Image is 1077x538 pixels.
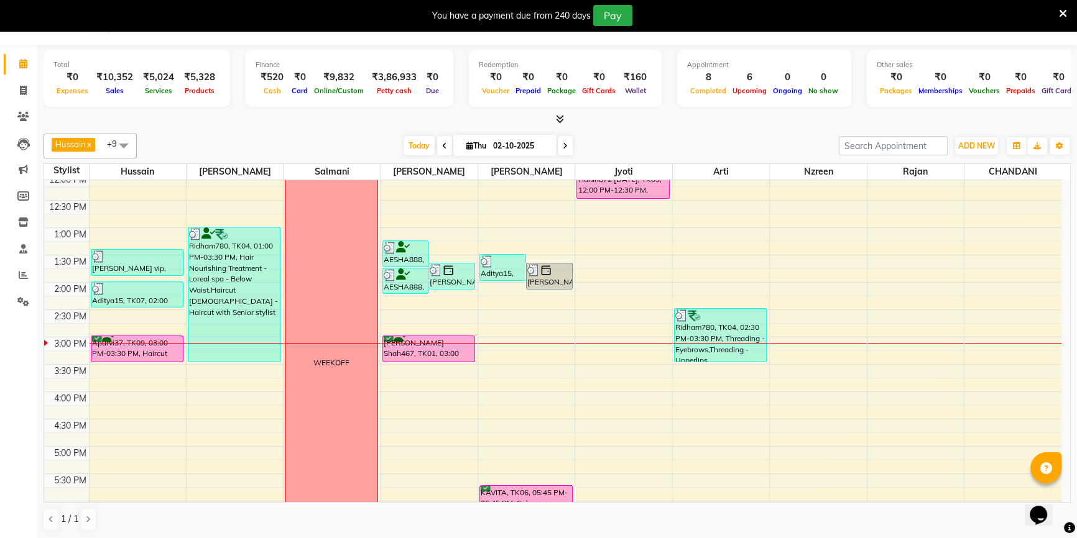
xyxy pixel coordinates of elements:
[91,70,138,84] div: ₹10,352
[52,365,89,378] div: 3:30 PM
[381,164,478,180] span: [PERSON_NAME]
[915,86,966,95] span: Memberships
[877,70,915,84] div: ₹0
[53,60,220,70] div: Total
[284,164,380,180] span: Salmani
[138,70,179,84] div: ₹5,024
[964,164,1061,180] span: CHANDANI
[103,86,127,95] span: Sales
[52,337,89,350] div: 3:00 PM
[619,70,652,84] div: ₹160
[958,141,995,150] span: ADD NEW
[52,392,89,405] div: 4:00 PM
[579,86,619,95] span: Gift Cards
[142,86,175,95] span: Services
[673,164,769,180] span: Arti
[1003,70,1038,84] div: ₹0
[877,86,915,95] span: Packages
[544,86,579,95] span: Package
[527,263,572,289] div: [PERSON_NAME], TK08, 01:40 PM-02:10 PM, Haircut [DEMOGRAPHIC_DATA] - Haircut with Senior stylist
[544,70,579,84] div: ₹0
[687,70,729,84] div: 8
[479,60,652,70] div: Redemption
[52,447,89,460] div: 5:00 PM
[55,139,86,149] span: Hussain
[479,86,512,95] span: Voucher
[770,164,866,180] span: Nzreen
[52,501,89,514] div: 6:00 PM
[383,336,475,362] div: [PERSON_NAME] Shah467, TK01, 03:00 PM-03:30 PM, Haircut [DEMOGRAPHIC_DATA] - Haircut with Senior ...
[479,70,512,84] div: ₹0
[687,60,841,70] div: Appointment
[289,86,311,95] span: Card
[429,263,474,289] div: [PERSON_NAME], TK08, 01:40 PM-02:10 PM, Haircut [DEMOGRAPHIC_DATA] - Haircut with Senior stylist
[404,136,435,155] span: Today
[107,139,126,148] span: +9
[489,137,552,155] input: 2025-10-02
[47,201,89,214] div: 12:30 PM
[575,164,672,180] span: Jyoti
[90,164,186,180] span: Hussain
[52,228,89,241] div: 1:00 PM
[91,250,183,275] div: [PERSON_NAME] vip, TK05, 01:25 PM-01:55 PM, Hair Wash - Loreal wash [DEMOGRAPHIC_DATA]
[52,310,89,323] div: 2:30 PM
[179,70,220,84] div: ₹5,328
[91,336,183,362] div: Apurvi37, TK09, 03:00 PM-03:30 PM, Haircut [DEMOGRAPHIC_DATA] - Haircut with Senior stylist
[52,474,89,487] div: 5:30 PM
[313,357,349,368] div: WEEKOFF
[422,70,443,84] div: ₹0
[182,86,218,95] span: Products
[966,86,1003,95] span: Vouchers
[805,70,841,84] div: 0
[512,70,544,84] div: ₹0
[966,70,1003,84] div: ₹0
[187,164,283,180] span: [PERSON_NAME]
[52,283,89,296] div: 2:00 PM
[579,70,619,84] div: ₹0
[729,70,770,84] div: 6
[52,255,89,268] div: 1:30 PM
[729,86,770,95] span: Upcoming
[61,513,78,526] span: 1 / 1
[374,86,415,95] span: Petty cash
[188,227,280,362] div: Ridham780, TK04, 01:00 PM-03:30 PM, Hair Nourishing Treatment - Loreal spa - Below Waist,Haircut ...
[53,86,91,95] span: Expenses
[53,70,91,84] div: ₹0
[770,70,805,84] div: 0
[839,136,948,155] input: Search Appointment
[311,86,367,95] span: Online/Custom
[52,419,89,432] div: 4:30 PM
[687,86,729,95] span: Completed
[432,9,591,22] div: You have a payment due from 240 days
[261,86,284,95] span: Cash
[593,5,632,26] button: Pay
[289,70,311,84] div: ₹0
[86,139,91,149] a: x
[867,164,964,180] span: Rajan
[383,268,428,293] div: AESHA888, TK02, 01:45 PM-02:15 PM, [PERSON_NAME] - Style Shave
[805,86,841,95] span: No show
[480,255,525,280] div: Aditya15, TK07, 01:30 PM-02:00 PM, Hair Wash - Loreal wash [DEMOGRAPHIC_DATA]
[512,86,544,95] span: Prepaid
[622,86,649,95] span: Wallet
[770,86,805,95] span: Ongoing
[955,137,998,155] button: ADD NEW
[311,70,367,84] div: ₹9,832
[367,70,422,84] div: ₹3,86,933
[47,173,89,186] div: 12:00 PM
[423,86,442,95] span: Due
[1003,86,1038,95] span: Prepaids
[577,173,669,198] div: Harsh872 [DATE], TK03, 12:00 PM-12:30 PM, Liposoluble Wax - Full Legs
[256,60,443,70] div: Finance
[256,70,289,84] div: ₹520
[915,70,966,84] div: ₹0
[478,164,575,180] span: [PERSON_NAME]
[383,241,428,267] div: AESHA888, TK02, 01:15 PM-01:45 PM, Haircut [DEMOGRAPHIC_DATA] - Haircut with Senior stylist
[463,141,489,150] span: Thu
[1025,488,1065,526] iframe: chat widget
[91,282,183,307] div: Aditya15, TK07, 02:00 PM-02:30 PM, [PERSON_NAME] - Style Shave
[44,164,89,177] div: Stylist
[675,309,767,362] div: Ridham780, TK04, 02:30 PM-03:30 PM, Threading - Eyebrows,Threading - Upperlips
